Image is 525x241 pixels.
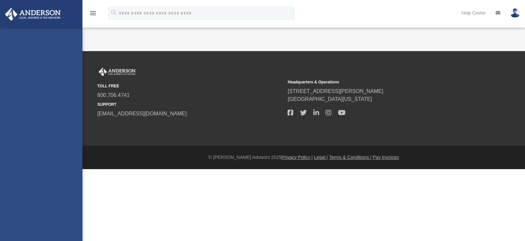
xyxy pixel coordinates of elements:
small: TOLL FREE [97,83,283,89]
a: menu [89,13,97,17]
small: SUPPORT [97,102,283,107]
a: Privacy Policy | [282,155,313,160]
a: Legal | [314,155,328,160]
img: User Pic [510,8,520,18]
img: Anderson Advisors Platinum Portal [97,68,137,76]
a: [STREET_ADDRESS][PERSON_NAME] [288,88,383,94]
div: © [PERSON_NAME] Advisors 2025 [82,154,525,161]
small: Headquarters & Operations [288,79,473,85]
img: Anderson Advisors Platinum Portal [3,8,63,21]
a: [GEOGRAPHIC_DATA][US_STATE] [288,96,372,102]
i: search [110,9,117,16]
a: Pay Invoices [373,155,399,160]
a: [EMAIL_ADDRESS][DOMAIN_NAME] [97,111,187,116]
i: menu [89,9,97,17]
a: Terms & Conditions | [329,155,372,160]
a: 800.706.4741 [97,92,130,98]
